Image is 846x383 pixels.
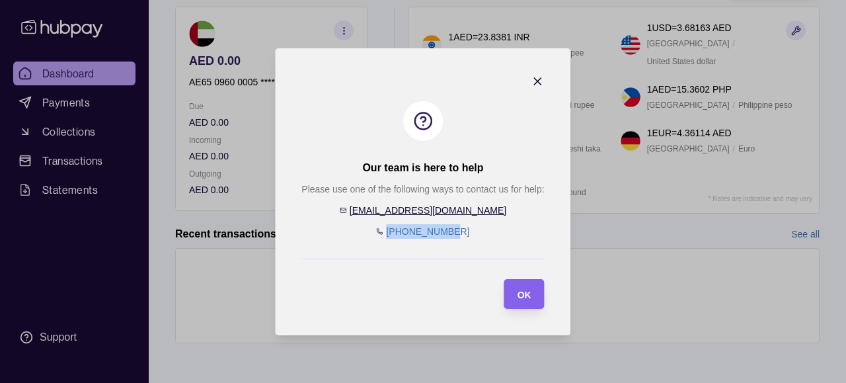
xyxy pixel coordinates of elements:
[301,182,544,196] p: Please use one of the following ways to contact us for help:
[504,279,545,309] button: OK
[350,205,506,216] a: [EMAIL_ADDRESS][DOMAIN_NAME]
[518,289,531,300] span: OK
[362,161,483,175] h2: Our team is here to help
[386,226,469,237] a: [PHONE_NUMBER]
